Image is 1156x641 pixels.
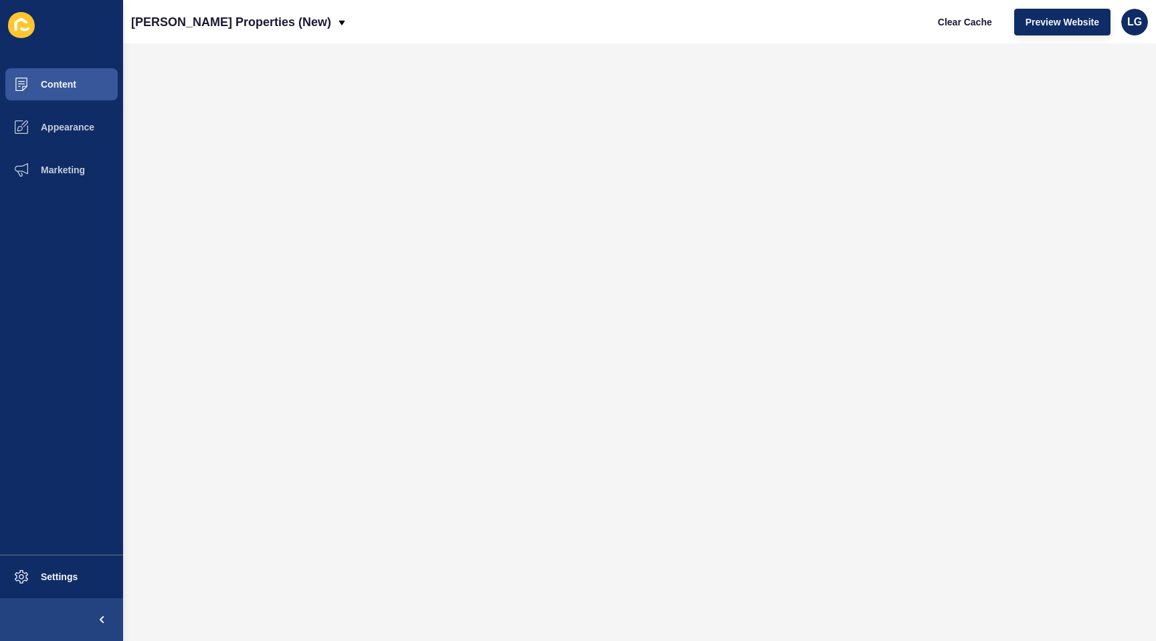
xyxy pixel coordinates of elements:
[938,15,992,29] span: Clear Cache
[1026,15,1099,29] span: Preview Website
[1127,15,1142,29] span: LG
[927,9,1003,35] button: Clear Cache
[1014,9,1111,35] button: Preview Website
[131,5,331,39] p: [PERSON_NAME] Properties (New)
